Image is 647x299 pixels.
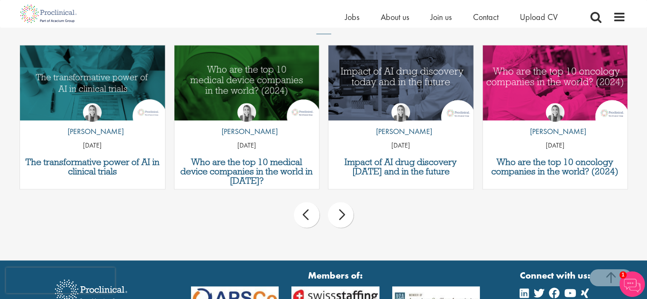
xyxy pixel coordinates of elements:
img: The Transformative Power of AI in Clinical Trials | Proclinical [20,45,165,120]
p: [PERSON_NAME] [524,126,586,137]
img: AI in drug discovery [328,45,473,120]
div: prev [294,202,319,228]
a: Upload CV [520,11,558,23]
p: [DATE] [174,141,319,151]
a: Link to a post [174,45,319,120]
img: Hannah Burke [83,103,102,122]
strong: Members of: [191,269,480,282]
img: Top 10 Medical Device Companies 2024 [174,45,319,120]
div: next [328,202,353,228]
a: Hannah Burke [PERSON_NAME] [215,103,278,141]
a: Hannah Burke [PERSON_NAME] [61,103,124,141]
a: Jobs [345,11,359,23]
p: [PERSON_NAME] [61,126,124,137]
p: [DATE] [328,141,473,151]
a: The transformative power of AI in clinical trials [24,157,161,176]
a: Link to a post [328,45,473,120]
img: Chatbot [619,271,645,297]
a: Hannah Burke [PERSON_NAME] [370,103,432,141]
img: Hannah Burke [237,103,256,122]
a: Link to a post [20,45,165,120]
a: Who are the top 10 medical device companies in the world in [DATE]? [179,157,315,185]
a: Hannah Burke [PERSON_NAME] [524,103,586,141]
a: Impact of AI drug discovery [DATE] and in the future [333,157,469,176]
a: Join us [430,11,452,23]
p: [PERSON_NAME] [370,126,432,137]
p: [DATE] [20,141,165,151]
p: [DATE] [483,141,628,151]
img: Hannah Burke [391,103,410,122]
a: Contact [473,11,499,23]
strong: Connect with us: [520,269,592,282]
span: 1 [619,271,627,279]
p: [PERSON_NAME] [215,126,278,137]
img: Hannah Burke [546,103,564,122]
iframe: reCAPTCHA [6,268,115,293]
a: Link to a post [483,45,628,120]
a: Who are the top 10 oncology companies in the world? (2024) [487,157,624,176]
a: About us [381,11,409,23]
